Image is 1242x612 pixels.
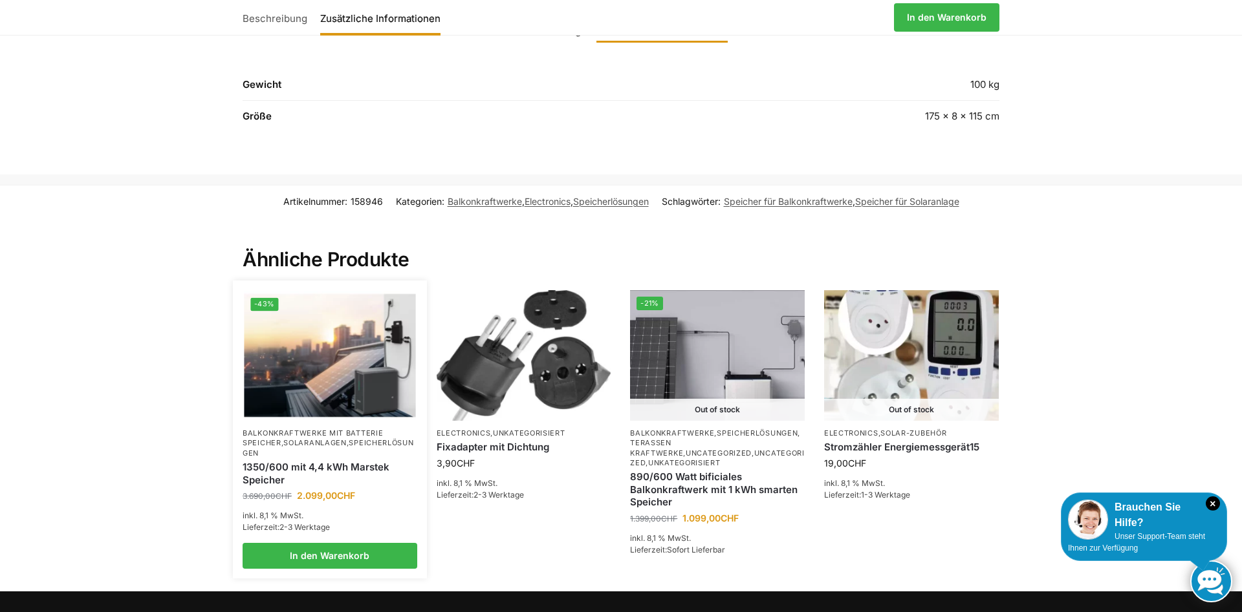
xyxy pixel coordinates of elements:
span: Sofort Lieferbar [667,545,725,554]
span: 2-3 Werktage [474,490,524,500]
a: Speicherlösungen [717,428,798,438]
span: CHF [337,490,355,501]
bdi: 1.399,00 [630,514,677,523]
span: CHF [661,514,677,523]
a: -43%Balkonkraftwerk mit Marstek Speicher [244,291,415,420]
a: Terassen Kraftwerke [630,438,683,457]
bdi: 1.099,00 [682,512,739,523]
a: Electronics [824,428,878,438]
span: Lieferzeit: [630,545,725,554]
a: In den Warenkorb legen: „1350/600 mit 4,4 kWh Marstek Speicher“ [243,543,417,569]
p: inkl. 8,1 % MwSt. [243,510,417,522]
td: 175 × 8 × 115 cm [671,101,999,132]
p: , [824,428,999,438]
p: inkl. 8,1 % MwSt. [437,478,611,489]
a: Speicherlösungen [243,438,414,457]
a: Fixadapter mit Dichtung [437,441,611,454]
a: Balkonkraftwerke mit Batterie Speicher [243,428,383,447]
bdi: 19,00 [824,458,866,469]
a: 890/600 Watt bificiales Balkonkraftwerk mit 1 kWh smarten Speicher [630,470,805,509]
span: Kategorien: , , [396,195,649,208]
p: , , , , , [630,428,805,469]
a: Uncategorized [630,448,805,467]
span: Unser Support-Team steht Ihnen zur Verfügung [1068,532,1205,553]
p: , , [243,428,417,458]
img: Fixadapter mit Dichtung [437,290,611,421]
a: Solaranlagen [283,438,346,447]
a: Electronics [437,428,491,438]
img: ASE 1000 Batteriespeicher [630,290,805,421]
span: Artikelnummer: [283,195,383,208]
a: -21% Out of stockASE 1000 Batteriespeicher [630,290,805,421]
span: Lieferzeit: [437,490,524,500]
p: inkl. 8,1 % MwSt. [630,533,805,544]
div: Brauchen Sie Hilfe? [1068,500,1220,531]
bdi: 2.099,00 [297,490,355,501]
a: Stromzähler Energiemessgerät15 [824,441,999,454]
p: , [437,428,611,438]
span: CHF [457,458,475,469]
th: Größe [243,101,671,132]
img: Customer service [1068,500,1108,540]
a: Unkategorisiert [648,458,721,467]
span: 1-3 Werktage [861,490,910,500]
a: 1350/600 mit 4,4 kWh Marstek Speicher [243,461,417,486]
bdi: 3.690,00 [243,491,292,501]
a: Out of stockStromzähler Schweizer Stecker-2 [824,290,999,421]
span: Schlagwörter: , [662,195,959,208]
a: Speicher für Balkonkraftwerke [724,196,853,207]
h2: Ähnliche Produkte [243,216,999,272]
p: inkl. 8,1 % MwSt. [824,478,999,489]
span: Lieferzeit: [824,490,910,500]
i: Schließen [1206,496,1220,511]
a: Electronics [525,196,571,207]
a: Speicher für Solaranlage [855,196,959,207]
span: 2-3 Werktage [279,522,330,532]
th: Gewicht [243,77,671,101]
img: Stromzähler Schweizer Stecker-2 [824,290,999,421]
bdi: 3,90 [437,458,475,469]
img: Balkonkraftwerk mit Marstek Speicher [244,291,415,420]
a: Speicherlösungen [573,196,649,207]
a: Solar-Zubehör [880,428,946,438]
span: CHF [276,491,292,501]
td: 100 kg [671,77,999,101]
span: CHF [721,512,739,523]
a: Balkonkraftwerke [630,428,714,438]
a: Balkonkraftwerke [448,196,522,207]
a: Unkategorisiert [493,428,565,438]
span: Lieferzeit: [243,522,330,532]
span: CHF [848,458,866,469]
span: 158946 [351,196,383,207]
table: Produktdetails [243,77,999,132]
a: Uncategorized [686,448,752,458]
